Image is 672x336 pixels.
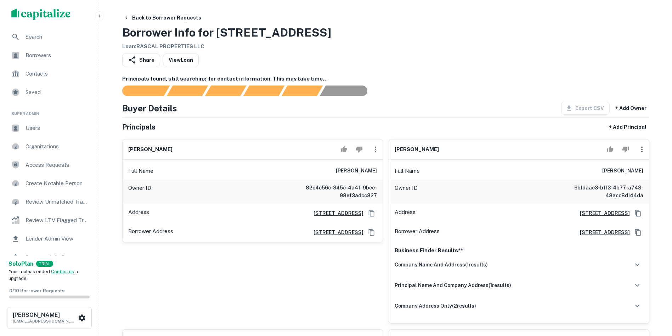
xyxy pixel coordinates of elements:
p: Address [128,208,149,219]
span: Search [26,33,89,41]
span: Users [26,124,89,132]
h6: [PERSON_NAME] [13,312,77,318]
div: Sending borrower request to AI... [114,86,167,96]
h6: 6b1daac3-bf13-4b77-a743-48acc8d144da [558,184,643,199]
a: Create Notable Person [6,175,93,192]
a: Review Unmatched Transactions [6,193,93,210]
span: Review LTV Flagged Transactions [26,216,89,225]
p: Owner ID [395,184,418,199]
div: AI fulfillment process complete. [320,86,376,96]
h6: company name and address ( 1 results) [395,261,488,269]
h3: Borrower Info for [STREET_ADDRESS] [122,24,331,41]
iframe: Chat Widget [637,279,672,313]
button: Reject [353,142,365,156]
a: Borrower Info Requests [6,249,93,266]
span: Organizations [26,142,89,151]
li: Super Admin [6,102,93,120]
h6: [PERSON_NAME] [128,145,173,154]
a: SoloPlan [9,260,33,268]
span: Saved [26,88,89,97]
span: Your trial has ended. to upgrade. [9,269,80,281]
p: [EMAIL_ADDRESS][DOMAIN_NAME] [13,318,77,324]
span: Lender Admin View [26,235,89,243]
a: Borrowers [6,47,93,64]
h6: [PERSON_NAME] [395,145,439,154]
a: Review LTV Flagged Transactions [6,212,93,229]
button: + Add Owner [612,102,649,115]
a: Organizations [6,138,93,155]
button: Accept [604,142,616,156]
button: Back to Borrower Requests [121,11,204,24]
p: Owner ID [128,184,151,199]
a: Users [6,120,93,137]
a: [STREET_ADDRESS] [574,228,630,236]
img: capitalize-logo.png [11,9,71,20]
p: Full Name [128,167,153,175]
p: Business Finder Results** [395,246,643,255]
h5: Principals [122,122,156,132]
span: Borrowers [26,51,89,60]
a: [STREET_ADDRESS] [308,209,363,217]
h4: Buyer Details [122,102,177,115]
div: Documents found, AI parsing details... [205,86,246,96]
h6: Loan : RASCAL PROPERTIES LLC [122,43,331,51]
p: Full Name [395,167,420,175]
button: Share [122,54,160,66]
div: TRIAL [36,261,53,267]
button: Copy Address [366,208,377,219]
div: Your request is received and processing... [166,86,208,96]
h6: principal name and company address ( 1 results) [395,281,511,289]
span: Create Notable Person [26,179,89,188]
h6: 82c4c56c-345e-4a4f-9bee-98ef3adcc827 [292,184,377,199]
a: Contacts [6,65,93,82]
h6: Principals found, still searching for contact information. This may take time... [122,75,649,83]
button: Copy Address [633,227,643,238]
span: Borrower Info Requests [26,253,89,261]
button: Accept [338,142,350,156]
a: [STREET_ADDRESS] [574,209,630,217]
span: Review Unmatched Transactions [26,198,89,206]
p: Borrower Address [395,227,440,238]
p: Address [395,208,416,219]
div: Principals found, AI now looking for contact information... [243,86,284,96]
p: Borrower Address [128,227,173,238]
a: [STREET_ADDRESS] [308,228,363,236]
button: Reject [619,142,632,156]
div: Principals found, still searching for contact information. This may take time... [281,86,323,96]
a: Saved [6,84,93,101]
a: ViewLoan [163,54,199,66]
button: [PERSON_NAME][EMAIL_ADDRESS][DOMAIN_NAME] [7,307,92,329]
a: Access Requests [6,156,93,173]
span: Contacts [26,70,89,78]
span: Access Requests [26,161,89,169]
h6: company address only ( 2 results) [395,302,476,310]
h6: [PERSON_NAME] [602,167,643,175]
a: Search [6,28,93,45]
button: + Add Principal [606,121,649,133]
button: Copy Address [366,227,377,238]
a: Contact us [51,269,74,274]
button: Copy Address [633,208,643,219]
span: 0 / 10 Borrower Requests [9,288,64,293]
strong: Solo Plan [9,260,33,267]
a: Lender Admin View [6,230,93,247]
h6: [PERSON_NAME] [336,167,377,175]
